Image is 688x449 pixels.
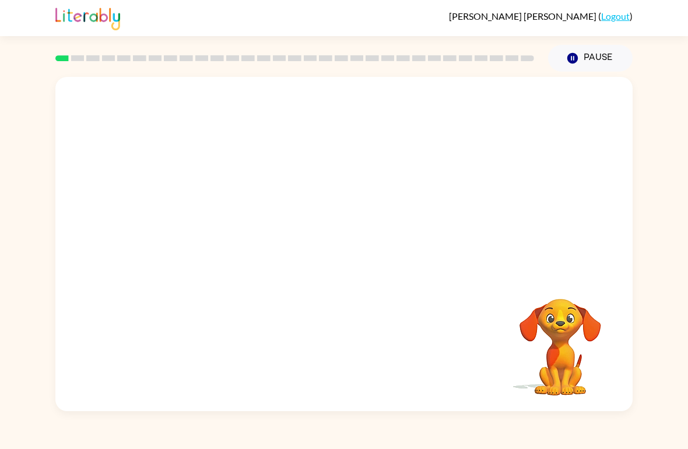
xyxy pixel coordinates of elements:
div: ( ) [449,10,633,22]
a: Logout [601,10,630,22]
img: Literably [55,5,120,30]
span: [PERSON_NAME] [PERSON_NAME] [449,10,598,22]
video: Your browser must support playing .mp4 files to use Literably. Please try using another browser. [502,281,619,397]
button: Pause [548,45,633,72]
